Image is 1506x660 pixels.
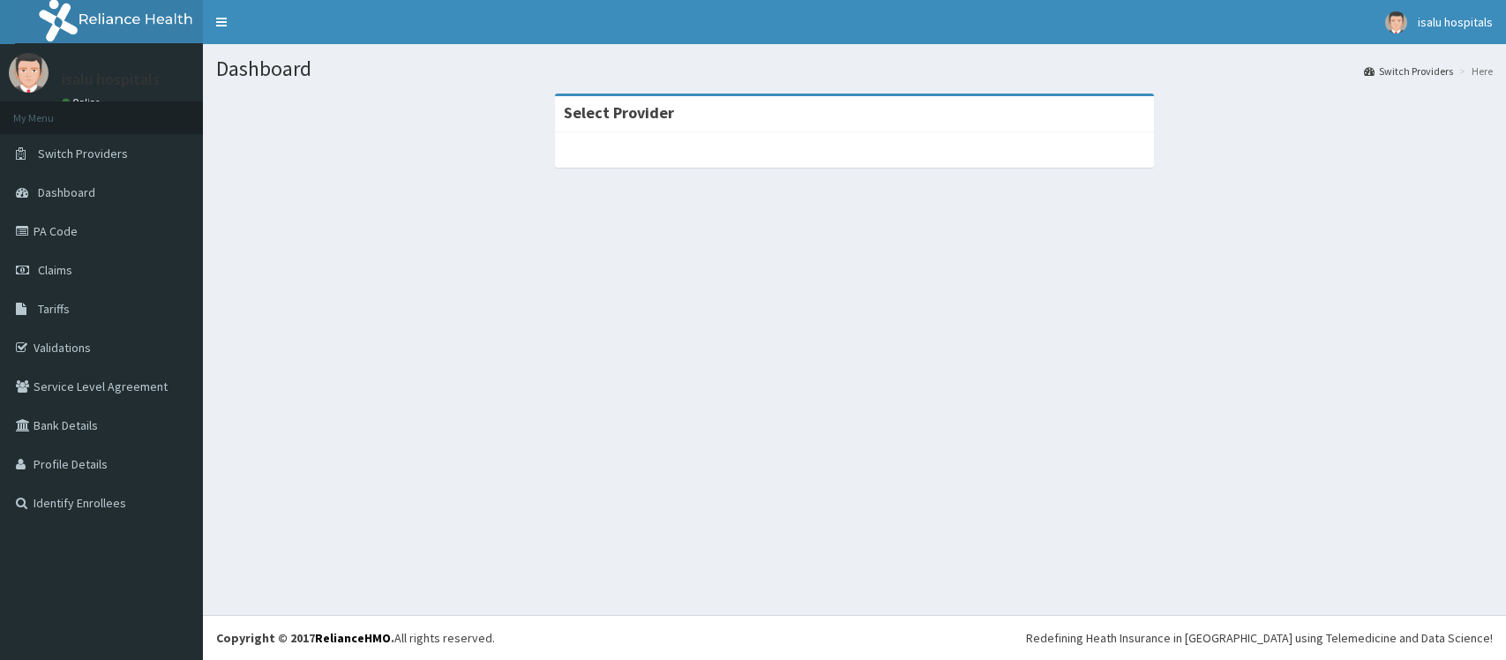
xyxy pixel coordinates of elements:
[38,146,128,161] span: Switch Providers
[1026,629,1493,647] div: Redefining Heath Insurance in [GEOGRAPHIC_DATA] using Telemedicine and Data Science!
[1385,11,1407,34] img: User Image
[62,71,160,87] p: isalu hospitals
[1455,64,1493,79] li: Here
[38,262,72,278] span: Claims
[216,630,394,646] strong: Copyright © 2017 .
[315,630,391,646] a: RelianceHMO
[9,53,49,93] img: User Image
[1418,14,1493,30] span: isalu hospitals
[38,184,95,200] span: Dashboard
[1364,64,1453,79] a: Switch Providers
[62,96,104,109] a: Online
[216,57,1493,80] h1: Dashboard
[203,615,1506,660] footer: All rights reserved.
[38,301,70,317] span: Tariffs
[564,102,674,123] strong: Select Provider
